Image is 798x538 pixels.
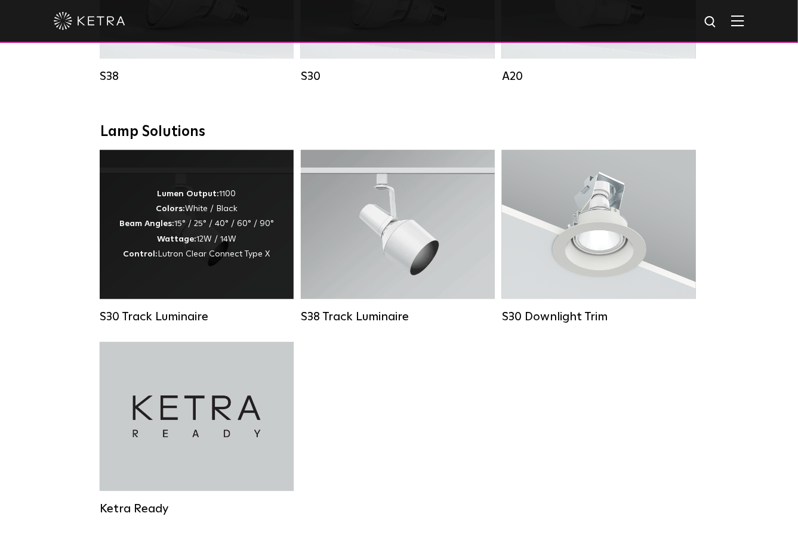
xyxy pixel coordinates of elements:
strong: Control: [124,250,158,258]
div: S38 [100,69,294,84]
strong: Lumen Output: [158,190,220,198]
img: ketra-logo-2019-white [54,12,125,30]
div: 1100 White / Black 15° / 25° / 40° / 60° / 90° 12W / 14W [119,187,274,262]
span: Lutron Clear Connect Type X [158,250,270,258]
div: S30 Track Luminaire [100,310,294,324]
a: S38 Track Luminaire Lumen Output:1100Colors:White / BlackBeam Angles:10° / 25° / 40° / 60°Wattage... [301,150,495,324]
a: S30 Downlight Trim S30 Downlight Trim [502,150,696,324]
div: S38 Track Luminaire [301,310,495,324]
div: S30 [301,69,495,84]
strong: Beam Angles: [119,219,174,228]
a: S30 Track Luminaire Lumen Output:1100Colors:White / BlackBeam Angles:15° / 25° / 40° / 60° / 90°W... [100,150,294,324]
img: Hamburger%20Nav.svg [731,15,744,26]
div: A20 [502,69,696,84]
a: Ketra Ready Ketra Ready [100,342,294,516]
div: Lamp Solutions [101,123,698,141]
div: S30 Downlight Trim [502,310,696,324]
img: search icon [704,15,719,30]
strong: Wattage: [157,235,196,243]
strong: Colors: [156,205,185,213]
div: Ketra Ready [100,502,294,516]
